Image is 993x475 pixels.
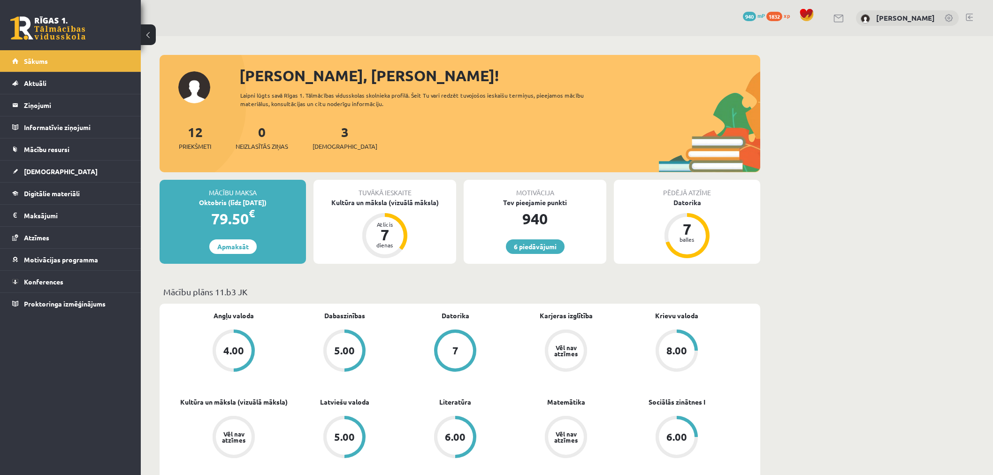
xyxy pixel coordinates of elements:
[12,293,129,314] a: Proktoringa izmēģinājums
[223,345,244,356] div: 4.00
[506,239,565,254] a: 6 piedāvājumi
[236,123,288,151] a: 0Neizlasītās ziņas
[221,431,247,443] div: Vēl nav atzīmes
[553,431,579,443] div: Vēl nav atzīmes
[666,432,687,442] div: 6.00
[214,311,254,321] a: Angļu valoda
[655,311,698,321] a: Krievu valoda
[160,180,306,198] div: Mācību maksa
[320,397,369,407] a: Latviešu valoda
[12,227,129,248] a: Atzīmes
[289,329,400,374] a: 5.00
[160,207,306,230] div: 79.50
[12,205,129,226] a: Maksājumi
[12,94,129,116] a: Ziņojumi
[10,16,85,40] a: Rīgas 1. Tālmācības vidusskola
[24,94,129,116] legend: Ziņojumi
[334,432,355,442] div: 5.00
[439,397,471,407] a: Literatūra
[400,329,511,374] a: 7
[621,329,732,374] a: 8.00
[371,222,399,227] div: Atlicis
[766,12,782,21] span: 1832
[24,233,49,242] span: Atzīmes
[24,299,106,308] span: Proktoringa izmēģinājums
[757,12,765,19] span: mP
[160,198,306,207] div: Oktobris (līdz [DATE])
[464,180,606,198] div: Motivācija
[178,416,289,460] a: Vēl nav atzīmes
[464,198,606,207] div: Tev pieejamie punkti
[743,12,756,21] span: 940
[313,123,377,151] a: 3[DEMOGRAPHIC_DATA]
[371,227,399,242] div: 7
[540,311,593,321] a: Karjeras izglītība
[673,222,701,237] div: 7
[24,79,46,87] span: Aktuāli
[511,329,621,374] a: Vēl nav atzīmes
[452,345,458,356] div: 7
[464,207,606,230] div: 940
[24,277,63,286] span: Konferences
[12,249,129,270] a: Motivācijas programma
[445,432,466,442] div: 6.00
[239,64,760,87] div: [PERSON_NAME], [PERSON_NAME]!
[12,50,129,72] a: Sākums
[24,167,98,176] span: [DEMOGRAPHIC_DATA]
[784,12,790,19] span: xp
[553,345,579,357] div: Vēl nav atzīmes
[12,183,129,204] a: Digitālie materiāli
[861,14,870,23] img: Viktorija Plikša
[666,345,687,356] div: 8.00
[743,12,765,19] a: 940 mP
[673,237,701,242] div: balles
[12,116,129,138] a: Informatīvie ziņojumi
[614,198,760,260] a: Datorika 7 balles
[614,180,760,198] div: Pēdējā atzīme
[180,397,288,407] a: Kultūra un māksla (vizuālā māksla)
[649,397,705,407] a: Sociālās zinātnes I
[24,205,129,226] legend: Maksājumi
[24,189,80,198] span: Digitālie materiāli
[876,13,935,23] a: [PERSON_NAME]
[371,242,399,248] div: dienas
[249,207,255,220] span: €
[621,416,732,460] a: 6.00
[24,145,69,153] span: Mācību resursi
[163,285,756,298] p: Mācību plāns 11.b3 JK
[324,311,365,321] a: Dabaszinības
[313,180,456,198] div: Tuvākā ieskaite
[178,329,289,374] a: 4.00
[400,416,511,460] a: 6.00
[511,416,621,460] a: Vēl nav atzīmes
[24,116,129,138] legend: Informatīvie ziņojumi
[766,12,794,19] a: 1832 xp
[313,198,456,207] div: Kultūra un māksla (vizuālā māksla)
[12,161,129,182] a: [DEMOGRAPHIC_DATA]
[24,255,98,264] span: Motivācijas programma
[179,123,211,151] a: 12Priekšmeti
[442,311,469,321] a: Datorika
[240,91,601,108] div: Laipni lūgts savā Rīgas 1. Tālmācības vidusskolas skolnieka profilā. Šeit Tu vari redzēt tuvojošo...
[12,72,129,94] a: Aktuāli
[547,397,585,407] a: Matemātika
[12,271,129,292] a: Konferences
[179,142,211,151] span: Priekšmeti
[24,57,48,65] span: Sākums
[334,345,355,356] div: 5.00
[614,198,760,207] div: Datorika
[289,416,400,460] a: 5.00
[209,239,257,254] a: Apmaksāt
[12,138,129,160] a: Mācību resursi
[236,142,288,151] span: Neizlasītās ziņas
[313,198,456,260] a: Kultūra un māksla (vizuālā māksla) Atlicis 7 dienas
[313,142,377,151] span: [DEMOGRAPHIC_DATA]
